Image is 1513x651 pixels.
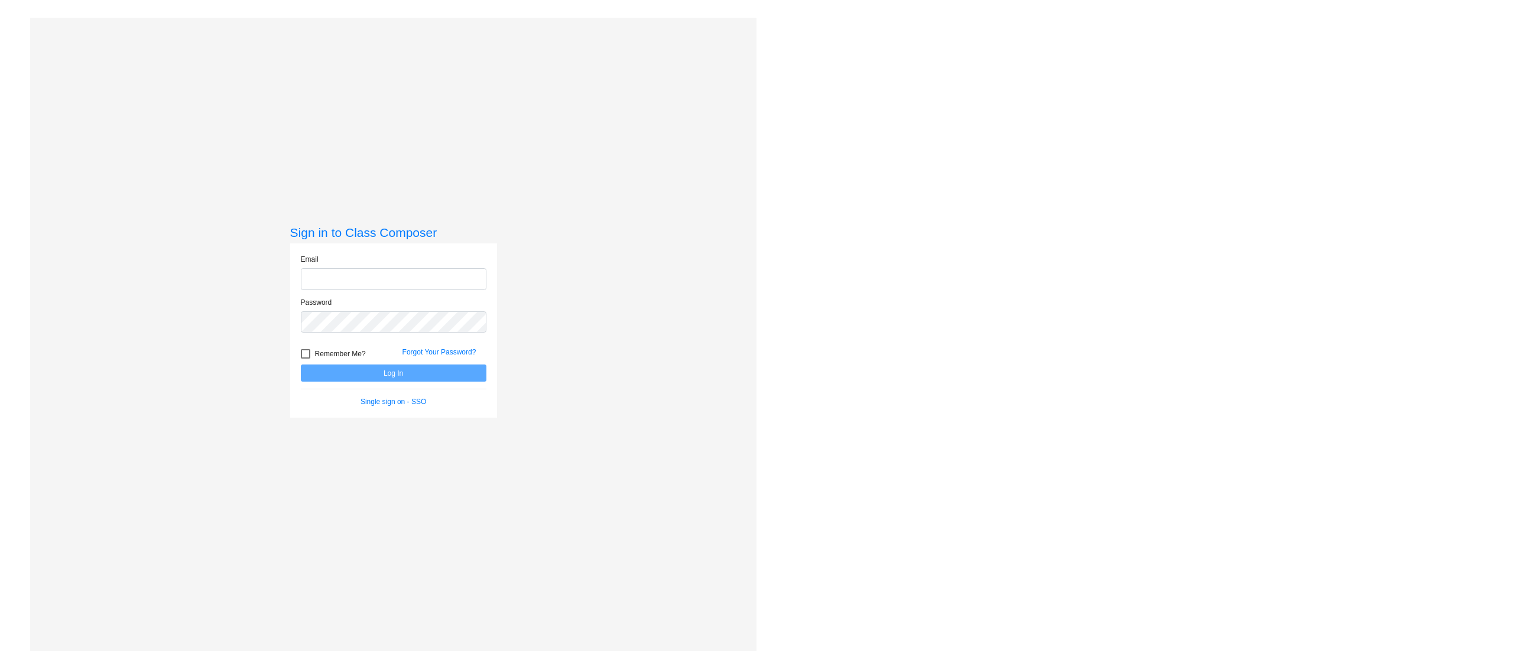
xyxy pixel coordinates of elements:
a: Single sign on - SSO [361,398,426,406]
a: Forgot Your Password? [402,348,476,356]
button: Log In [301,364,486,382]
span: Remember Me? [315,347,366,361]
label: Email [301,254,319,265]
h3: Sign in to Class Composer [290,225,497,240]
label: Password [301,297,332,308]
